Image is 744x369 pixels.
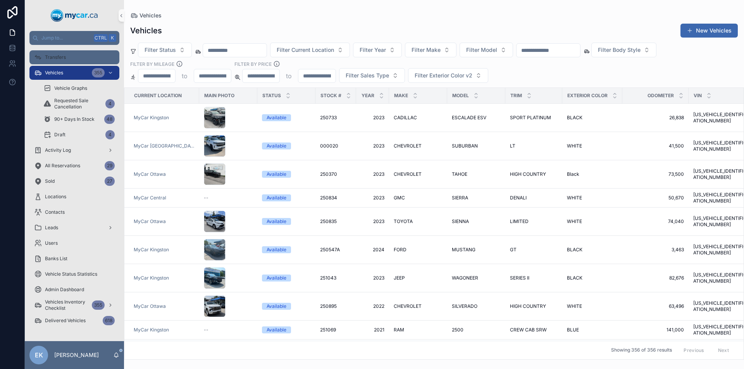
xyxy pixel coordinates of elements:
span: BLACK [567,115,582,121]
a: Vehicles355 [29,66,119,80]
label: FILTER BY PRICE [234,60,272,67]
a: Users [29,236,119,250]
span: Vehicles [45,70,63,76]
span: HIGH COUNTRY [510,303,546,309]
a: HIGH COUNTRY [510,171,558,177]
span: 251069 [320,327,336,333]
span: RAM [394,327,404,333]
a: 2024 [361,247,384,253]
span: MyCar Kingston [134,115,169,121]
span: Status [262,93,281,99]
span: 63,496 [627,303,684,309]
a: -- [204,327,253,333]
button: Select Button [339,68,405,83]
div: Available [267,326,286,333]
a: 73,500 [627,171,684,177]
span: CADILLAC [394,115,417,121]
span: Year [362,93,374,99]
a: SIERRA [452,195,501,201]
span: Vehicle Graphs [54,85,87,91]
a: MyCar Ottawa [134,171,166,177]
span: Filter Make [412,46,441,54]
a: Available [262,275,311,281]
a: 2023 [361,275,384,281]
span: Filter Model [466,46,497,54]
a: Contacts [29,205,119,219]
button: Select Button [138,43,192,57]
span: Odometer [648,93,674,99]
div: 48 [104,115,115,124]
a: MyCar Ottawa [134,218,195,225]
a: Available [262,142,311,149]
a: MyCar [GEOGRAPHIC_DATA] [134,143,195,149]
span: HIGH COUNTRY [510,171,546,177]
span: 250547A [320,247,340,253]
a: MyCar Central [134,195,195,201]
p: to [182,71,188,81]
a: 2023 [361,171,384,177]
a: ESCALADE ESV [452,115,501,121]
span: CHEVROLET [394,143,422,149]
span: Leads [45,225,58,231]
button: Select Button [270,43,350,57]
a: MyCar Kingston [134,275,195,281]
a: 2022 [361,303,384,309]
a: 250895 [320,303,351,309]
span: WHITE [567,195,582,201]
span: 250733 [320,115,337,121]
span: MyCar Ottawa [134,218,166,225]
a: 74,040 [627,218,684,225]
a: 2023 [361,195,384,201]
a: 250834 [320,195,351,201]
span: MUSTANG [452,247,475,253]
span: WHITE [567,143,582,149]
a: HIGH COUNTRY [510,303,558,309]
a: 250835 [320,218,351,225]
a: MyCar Kingston [134,275,169,281]
a: 41,500 [627,143,684,149]
span: Banks List [45,256,67,262]
span: 2500 [452,327,463,333]
a: MyCar Kingston [134,327,195,333]
span: WAGONEER [452,275,478,281]
a: MyCar Ottawa [134,303,195,309]
div: 4 [105,130,115,139]
a: Available [262,171,311,178]
span: Delivered Vehicles [45,318,86,324]
div: Available [267,218,286,225]
span: Black [567,171,579,177]
span: 26,838 [627,115,684,121]
span: WHITE [567,303,582,309]
span: Contacts [45,209,65,215]
a: SUBURBAN [452,143,501,149]
a: CHEVROLET [394,303,443,309]
span: MyCar Kingston [134,247,169,253]
span: SERIES II [510,275,529,281]
span: CHEVROLET [394,171,422,177]
span: 2023 [361,143,384,149]
a: MyCar Kingston [134,247,195,253]
span: GMC [394,195,405,201]
span: Stock # [320,93,341,99]
button: Select Button [591,43,656,57]
a: TAHOE [452,171,501,177]
span: MyCar Central [134,195,166,201]
span: Filter Current Location [277,46,334,54]
span: Jump to... [41,35,91,41]
div: 27 [105,177,115,186]
a: SILVERADO [452,303,501,309]
a: FORD [394,247,443,253]
div: Available [267,171,286,178]
a: CHEVROLET [394,143,443,149]
a: Available [262,303,311,310]
span: EK [35,350,43,360]
a: 250370 [320,171,351,177]
div: 29 [105,161,115,170]
span: GT [510,247,517,253]
a: JEEP [394,275,443,281]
